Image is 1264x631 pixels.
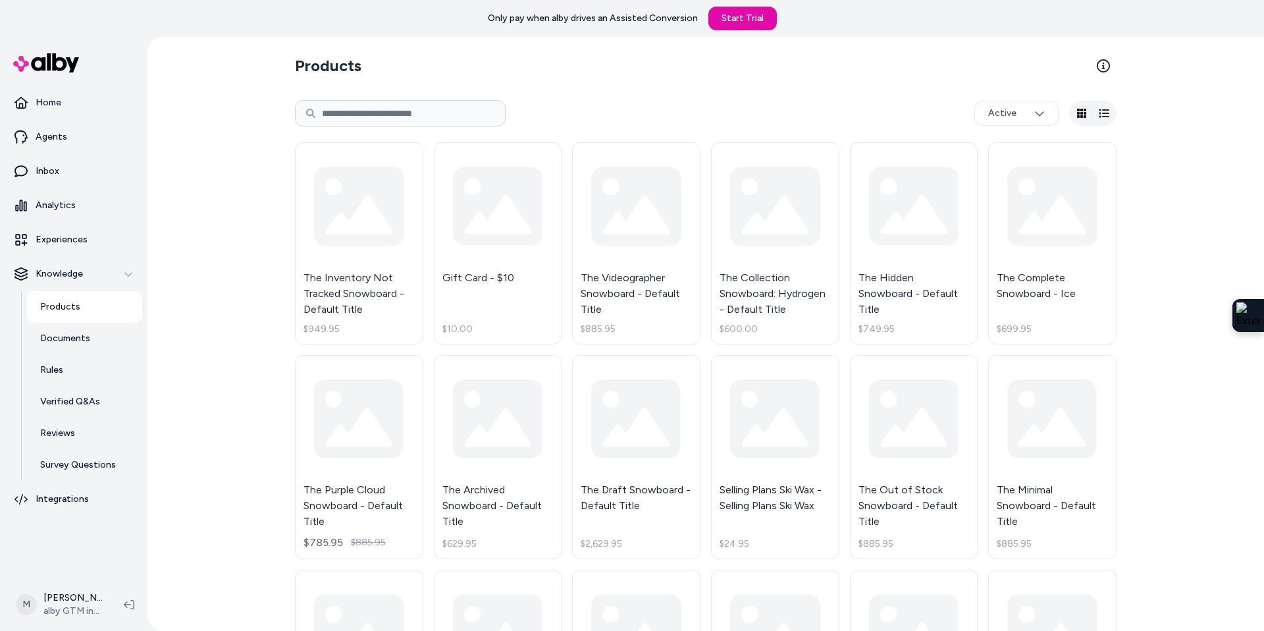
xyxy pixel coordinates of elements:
p: Rules [40,364,63,377]
a: Rules [27,354,142,386]
a: The Out of Stock Snowboard - Default Title$885.95 [850,355,978,560]
a: The Inventory Not Tracked Snowboard - Default Title$949.95 [295,142,423,344]
a: Verified Q&As [27,386,142,418]
a: The Collection Snowboard: Hydrogen - Default Title$600.00 [711,142,839,344]
a: Documents [27,323,142,354]
p: [PERSON_NAME] [43,591,103,605]
p: Inbox [36,165,59,178]
a: Agents [5,121,142,153]
h2: Products [295,55,361,76]
a: The Hidden Snowboard - Default Title$749.95 [850,142,978,344]
p: Integrations [36,493,89,506]
a: Survey Questions [27,449,142,481]
button: M[PERSON_NAME]alby GTM internal [8,584,113,626]
p: Reviews [40,427,75,440]
a: Gift Card - $10$10.00 [434,142,562,344]
p: Products [40,300,80,314]
a: The Archived Snowboard - Default Title$629.95 [434,355,562,560]
button: Active [974,101,1059,126]
p: Only pay when alby drives an Assisted Conversion [488,12,698,25]
a: Integrations [5,483,142,515]
button: Knowledge [5,258,142,290]
img: Extension Icon [1236,302,1260,329]
a: The Complete Snowboard - Ice$699.95 [988,142,1117,344]
a: The Minimal Snowboard - Default Title$885.95 [988,355,1117,560]
p: Documents [40,332,90,345]
p: Verified Q&As [40,395,100,408]
img: alby Logo [13,53,79,72]
p: Experiences [36,233,88,246]
p: Survey Questions [40,458,116,472]
a: Reviews [27,418,142,449]
span: alby GTM internal [43,605,103,618]
a: Experiences [5,224,142,256]
a: Home [5,87,142,119]
a: The Draft Snowboard - Default Title$2,629.95 [572,355,700,560]
p: Knowledge [36,267,83,281]
a: The Videographer Snowboard - Default Title$885.95 [572,142,700,344]
a: Selling Plans Ski Wax - Selling Plans Ski Wax$24.95 [711,355,839,560]
span: M [16,594,37,615]
a: Start Trial [708,7,777,30]
a: Inbox [5,155,142,187]
p: Home [36,96,61,109]
p: Analytics [36,199,76,212]
a: The Purple Cloud Snowboard - Default Title$785.95$885.95 [295,355,423,560]
a: Analytics [5,190,142,221]
p: Agents [36,130,67,144]
a: Products [27,291,142,323]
